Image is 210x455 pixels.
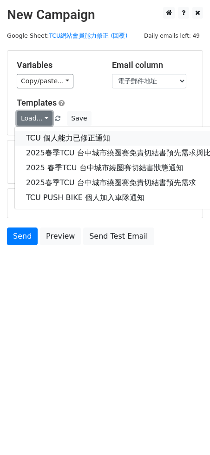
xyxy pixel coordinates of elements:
[17,98,57,107] a: Templates
[7,227,38,245] a: Send
[164,410,210,455] iframe: Chat Widget
[83,227,154,245] a: Send Test Email
[141,32,203,39] a: Daily emails left: 49
[7,32,127,39] small: Google Sheet:
[49,32,127,39] a: TCU網站會員能力修正 (回覆)
[112,60,193,70] h5: Email column
[164,410,210,455] div: 聊天小工具
[40,227,81,245] a: Preview
[17,60,98,70] h5: Variables
[17,74,73,88] a: Copy/paste...
[17,111,52,126] a: Load...
[7,7,203,23] h2: New Campaign
[141,31,203,41] span: Daily emails left: 49
[67,111,91,126] button: Save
